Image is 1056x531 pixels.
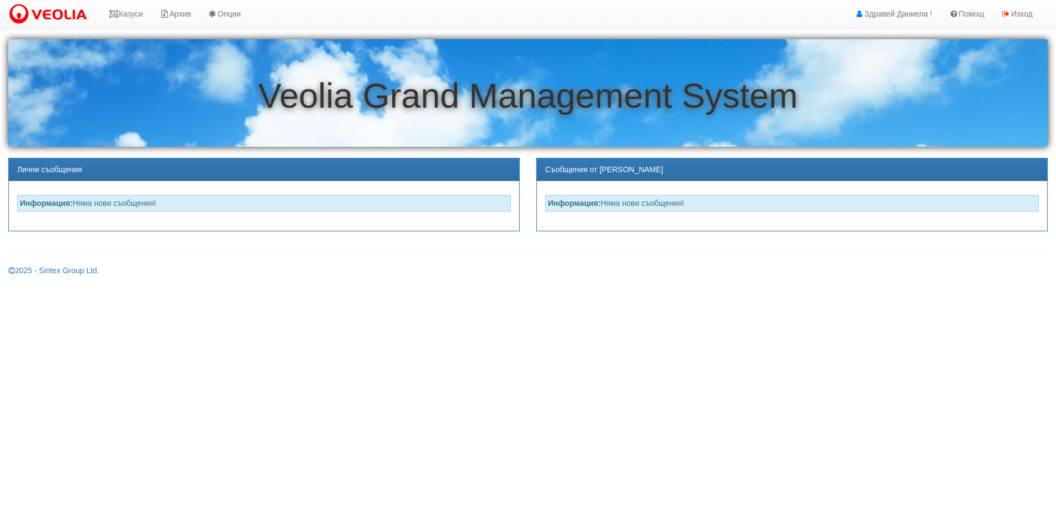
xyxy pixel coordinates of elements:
div: Няма нови съобщения! [17,195,511,211]
a: 2025 - Sintex Group Ltd. [8,266,99,275]
strong: Информация: [548,199,601,208]
div: Лични съобщения [9,158,519,181]
h1: Veolia Grand Management System [8,77,1048,115]
strong: Информация: [20,199,73,208]
img: VeoliaLogo.png [8,3,92,26]
div: Няма нови съобщения! [545,195,1039,211]
div: Съобщения от [PERSON_NAME] [537,158,1047,181]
